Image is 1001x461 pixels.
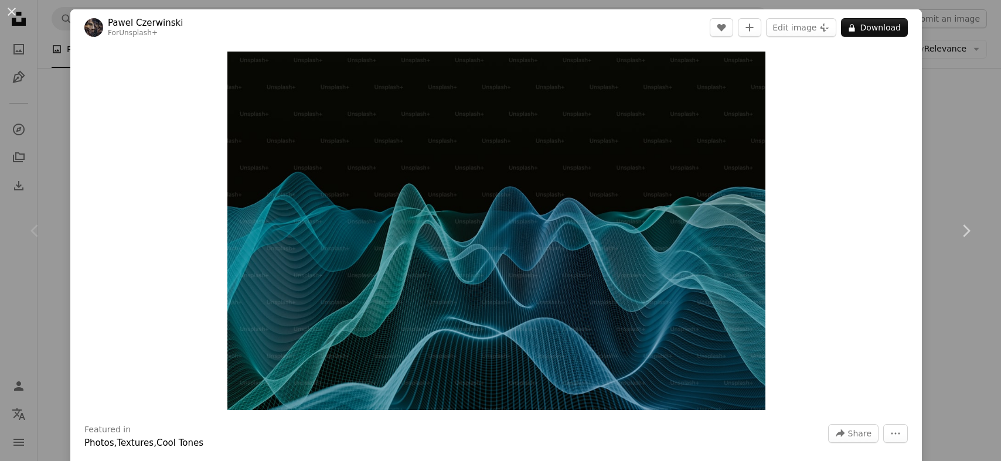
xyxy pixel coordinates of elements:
[883,424,908,443] button: More Actions
[84,424,131,436] h3: Featured in
[841,18,908,37] button: Download
[108,17,183,29] a: Pawel Czerwinski
[84,18,103,37] img: Go to Pawel Czerwinski's profile
[931,175,1001,287] a: Next
[766,18,836,37] button: Edit image
[227,52,765,410] button: Zoom in on this image
[154,438,156,448] span: ,
[119,29,158,37] a: Unsplash+
[84,438,114,448] a: Photos
[156,438,203,448] a: Cool Tones
[710,18,733,37] button: Like
[108,29,183,38] div: For
[117,438,154,448] a: Textures
[738,18,761,37] button: Add to Collection
[114,438,117,448] span: ,
[828,424,879,443] button: Share this image
[227,52,765,410] img: a black background with a blue wave pattern
[848,425,871,442] span: Share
